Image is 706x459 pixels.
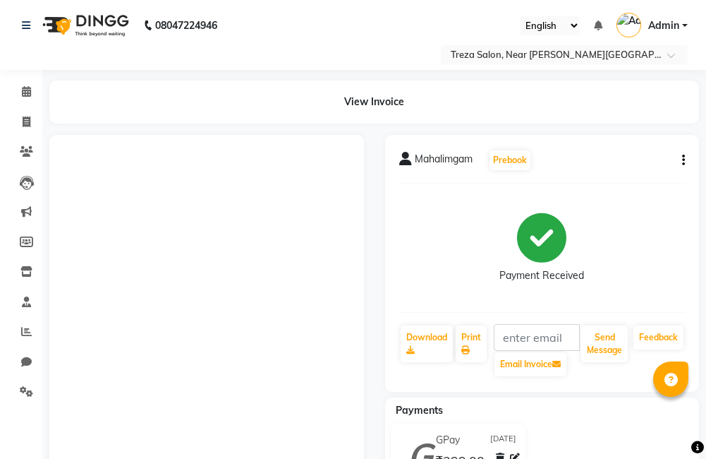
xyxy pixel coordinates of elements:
[494,324,580,351] input: enter email
[49,81,699,124] div: View Invoice
[499,268,584,283] div: Payment Received
[456,326,487,362] a: Print
[648,18,679,33] span: Admin
[436,433,460,448] span: GPay
[581,326,628,362] button: Send Message
[490,433,516,448] span: [DATE]
[155,6,217,45] b: 08047224946
[633,326,683,350] a: Feedback
[401,326,453,362] a: Download
[616,13,641,37] img: Admin
[396,404,443,417] span: Payments
[647,403,692,445] iframe: chat widget
[415,152,473,172] span: Mahalimgam
[489,150,530,170] button: Prebook
[494,352,566,376] button: Email Invoice
[36,6,133,45] img: logo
